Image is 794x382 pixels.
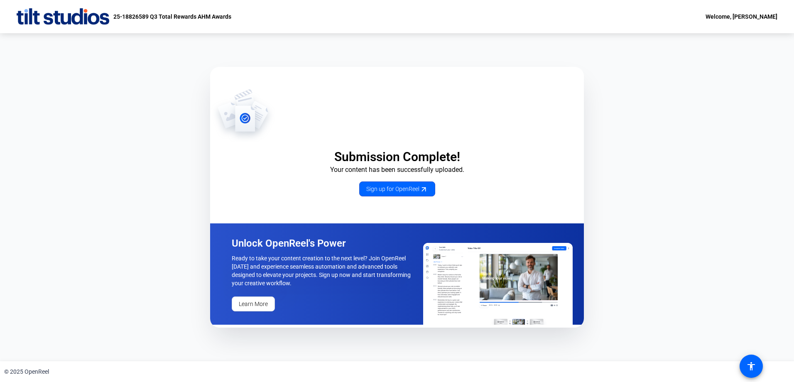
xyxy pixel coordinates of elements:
[746,361,756,371] mat-icon: accessibility
[423,243,573,325] img: OpenReel
[232,296,275,311] a: Learn More
[359,181,435,196] a: Sign up for OpenReel
[239,300,268,309] span: Learn More
[232,237,414,250] p: Unlock OpenReel's Power
[210,165,584,175] p: Your content has been successfully uploaded.
[706,12,777,22] div: Welcome, [PERSON_NAME]
[232,254,414,287] p: Ready to take your content creation to the next level? Join OpenReel [DATE] and experience seamle...
[366,185,428,193] span: Sign up for OpenReel
[17,8,109,25] img: OpenReel logo
[113,12,231,22] p: 25-18826589 Q3 Total Rewards AHM Awards
[210,149,584,165] p: Submission Complete!
[4,367,49,376] div: © 2025 OpenReel
[210,88,276,142] img: OpenReel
